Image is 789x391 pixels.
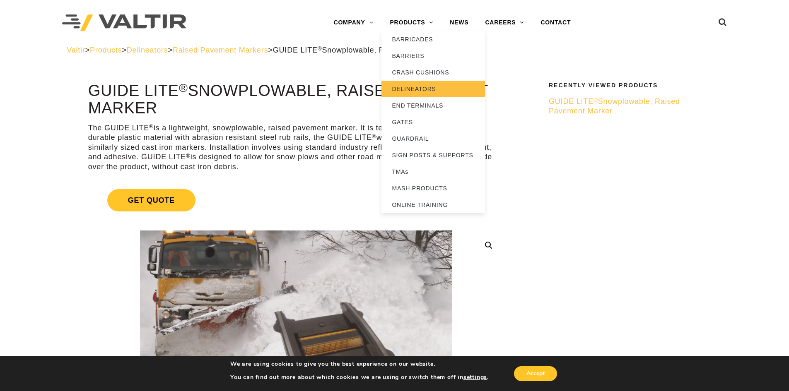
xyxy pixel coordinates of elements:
img: Valtir [62,14,186,31]
a: GUIDE LITE®Snowplowable, Raised Pavement Marker [549,97,717,116]
p: The GUIDE LITE is a lightweight, snowplowable, raised pavement marker. It is tested to NTPEP. Mad... [88,123,504,172]
a: MASH PRODUCTS [381,180,485,197]
a: Get Quote [88,179,504,221]
a: ONLINE TRAINING [381,197,485,213]
a: Delineators [127,46,168,54]
span: GUIDE LITE Snowplowable, Raised Pavement Marker [273,46,471,54]
a: TMAs [381,163,485,180]
a: GUARDRAIL [381,130,485,147]
span: GUIDE LITE Snowplowable, Raised Pavement Marker [549,97,680,115]
a: COMPANY [325,14,381,31]
a: END TERMINALS [381,97,485,114]
sup: ® [179,81,188,94]
sup: ® [594,97,598,103]
a: GATES [381,114,485,130]
a: NEWS [442,14,477,31]
a: Valtir [67,46,85,54]
a: BARRIERS [381,48,485,64]
a: SIGN POSTS & SUPPORTS [381,147,485,163]
a: Products [90,46,122,54]
sup: ® [186,153,191,159]
a: Raised Pavement Markers [173,46,268,54]
a: PRODUCTS [381,14,442,31]
div: > > > > [67,46,722,55]
sup: ® [149,123,154,130]
p: We are using cookies to give you the best experience on our website. [230,360,489,368]
a: CAREERS [477,14,532,31]
a: CONTACT [532,14,579,31]
h1: GUIDE LITE Snowplowable, Raised Pavement Marker [88,82,504,117]
sup: ® [372,133,376,139]
button: settings [463,374,487,381]
a: BARRICADES [381,31,485,48]
a: CRASH CUSHIONS [381,64,485,81]
sup: ® [318,46,322,52]
span: Get Quote [107,189,195,211]
button: Accept [514,366,557,381]
p: You can find out more about which cookies we are using or switch them off in . [230,374,489,381]
a: DELINEATORS [381,81,485,97]
h2: Recently Viewed Products [549,82,717,89]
